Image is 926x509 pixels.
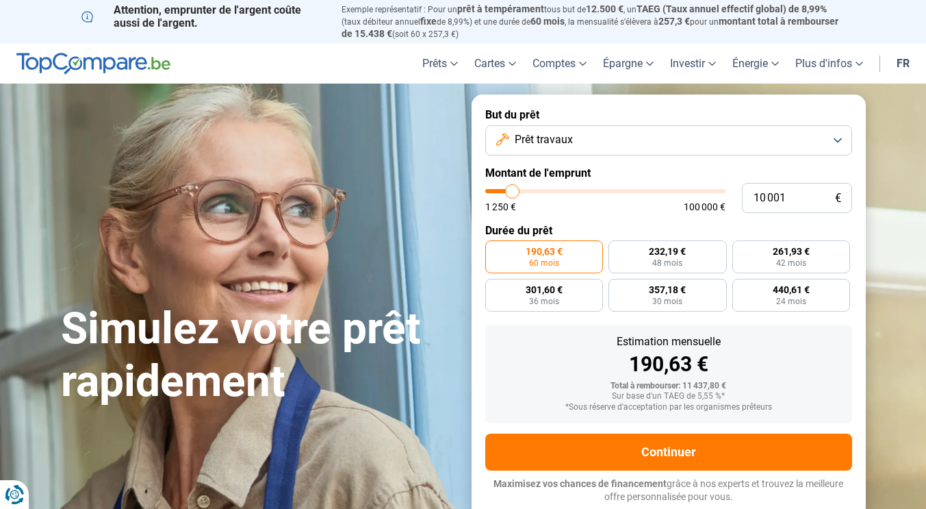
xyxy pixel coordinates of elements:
span: 357,18 € [649,285,686,295]
p: grâce à nos experts et trouvez la meilleure offre personnalisée pour vous. [485,477,852,504]
span: Prêt travaux [515,132,573,147]
span: fixe [420,16,437,27]
span: 261,93 € [773,247,810,256]
p: Exemple représentatif : Pour un tous but de , un (taux débiteur annuel de 8,99%) et une durée de ... [342,3,845,40]
span: 190,63 € [526,247,563,256]
a: Épargne [595,43,662,84]
a: Prêts [414,43,466,84]
span: 24 mois [776,297,806,306]
span: € [835,193,841,204]
span: prêt à tempérament [457,3,544,14]
span: Maximisez vos chances de financement [493,478,667,489]
button: Continuer [485,434,852,471]
a: Comptes [524,43,595,84]
div: 190,63 € [496,354,841,375]
span: 232,19 € [649,247,686,256]
span: 301,60 € [526,285,563,295]
a: Énergie [724,43,787,84]
span: 48 mois [652,259,682,267]
span: 60 mois [529,259,559,267]
a: Investir [662,43,724,84]
span: 12.500 € [586,3,623,14]
div: Sur base d'un TAEG de 5,55 %* [496,392,841,401]
div: Total à rembourser: 11 437,80 € [496,382,841,391]
span: 1 250 € [485,202,516,212]
span: TAEG (Taux annuel effectif global) de 8,99% [636,3,827,14]
span: 100 000 € [684,202,725,212]
div: Estimation mensuelle [496,336,841,347]
a: Plus d'infos [787,43,871,84]
span: 257,3 € [658,16,690,27]
label: Durée du prêt [485,224,852,237]
span: 36 mois [529,297,559,306]
span: 440,61 € [773,285,810,295]
a: fr [888,43,918,84]
span: 42 mois [776,259,806,267]
span: montant total à rembourser de 15.438 € [342,16,838,39]
label: Montant de l'emprunt [485,166,852,179]
span: 30 mois [652,297,682,306]
a: Cartes [466,43,524,84]
p: Attention, emprunter de l'argent coûte aussi de l'argent. [81,3,325,29]
button: Prêt travaux [485,125,852,156]
img: TopCompare [16,53,170,75]
div: *Sous réserve d'acceptation par les organismes prêteurs [496,403,841,412]
span: 60 mois [530,16,565,27]
label: But du prêt [485,108,852,121]
h1: Simulez votre prêt rapidement [61,303,455,408]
